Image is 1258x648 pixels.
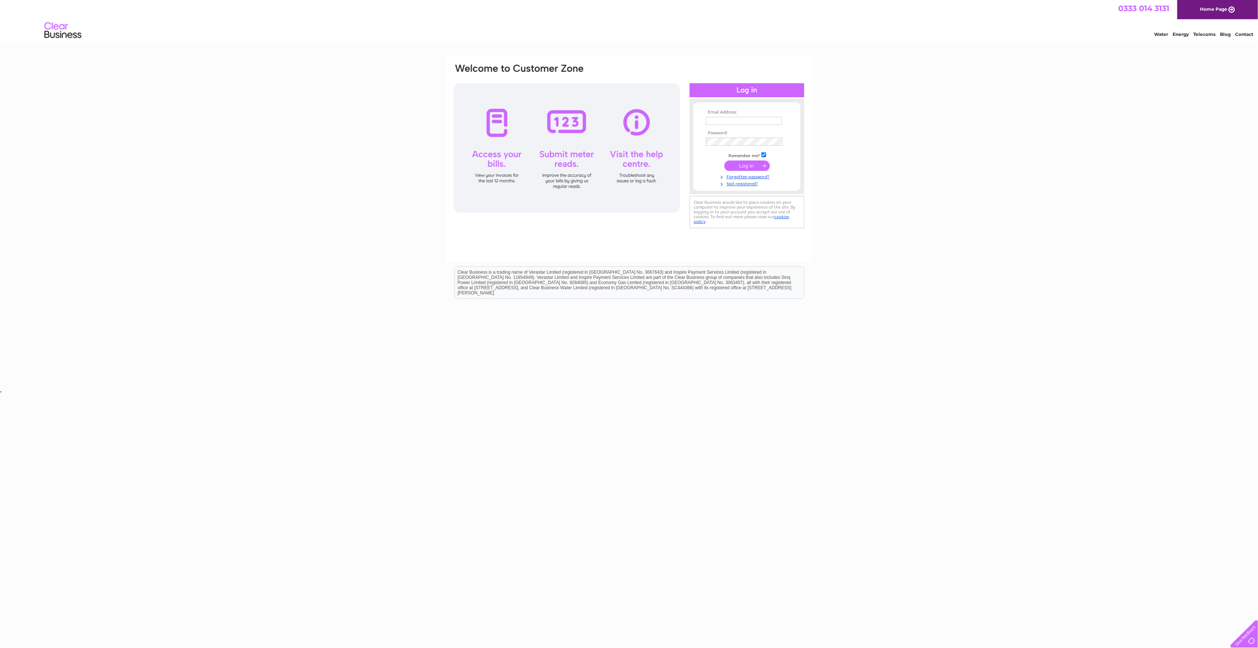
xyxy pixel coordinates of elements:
[694,214,789,224] a: cookies policy
[690,196,804,228] div: Clear Business would like to place cookies on your computer to improve your experience of the sit...
[706,180,790,187] a: Not registered?
[44,19,82,42] img: logo.png
[704,151,790,159] td: Remember me?
[455,4,804,36] div: Clear Business is a trading name of Verastar Limited (registered in [GEOGRAPHIC_DATA] No. 3667643...
[704,110,790,115] th: Email Address:
[724,161,770,171] input: Submit
[1119,4,1170,13] a: 0333 014 3131
[1220,31,1231,37] a: Blog
[706,173,790,180] a: Forgotten password?
[1173,31,1189,37] a: Energy
[704,131,790,136] th: Password:
[1194,31,1216,37] a: Telecoms
[1154,31,1169,37] a: Water
[1235,31,1254,37] a: Contact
